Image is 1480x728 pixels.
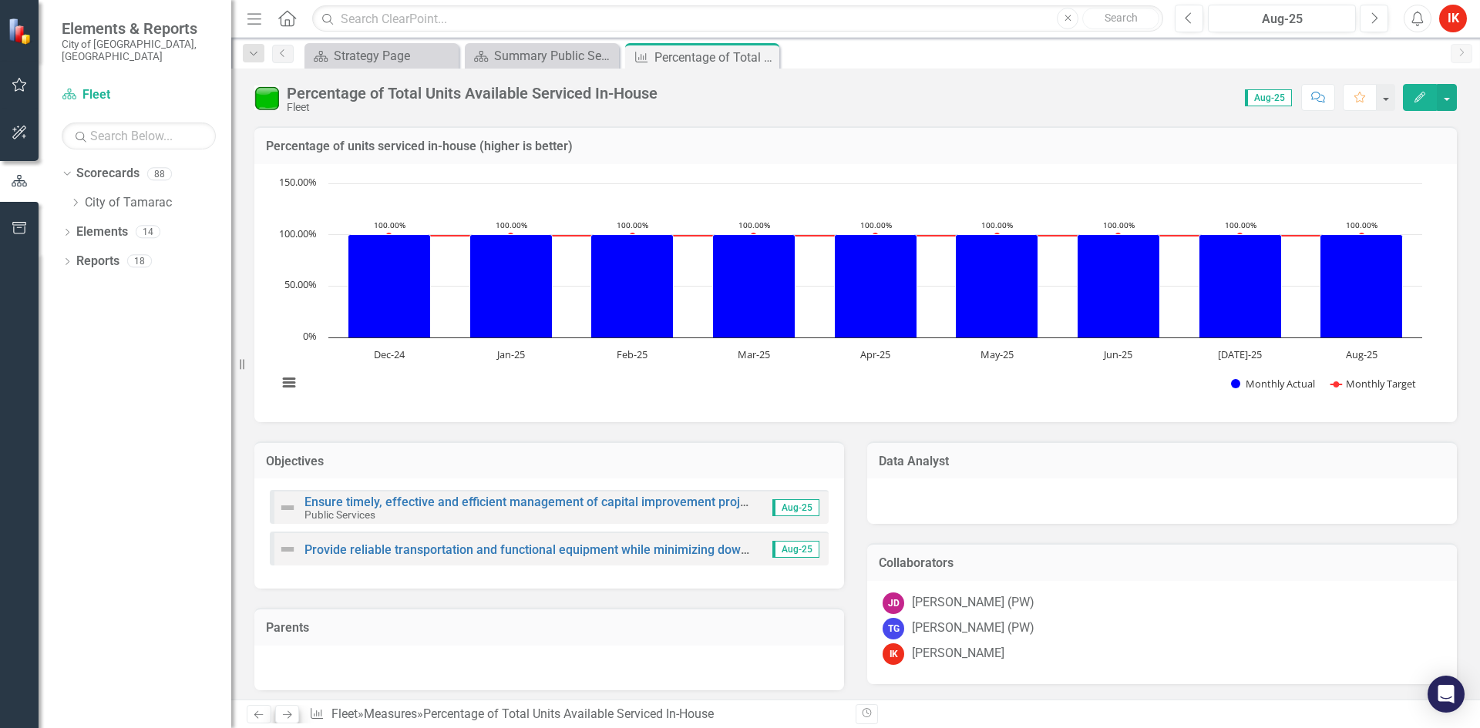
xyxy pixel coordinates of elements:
div: [PERSON_NAME] [912,645,1004,663]
input: Search ClearPoint... [312,5,1163,32]
h3: Percentage of units serviced in-house (higher is better) [266,139,1445,153]
small: Public Services [304,508,375,521]
path: Mar-25, 99. Monthly Target. [751,233,757,239]
path: Jan-25, 100. Monthly Actual. [470,234,553,337]
text: Dec-24 [374,347,405,361]
path: Aug-25, 100. Monthly Actual. [1320,234,1403,337]
button: IK [1439,5,1467,32]
text: 100.00% [374,220,405,230]
div: TG [883,618,904,639]
button: Show Monthly Target [1330,377,1416,391]
text: 100.00% [1346,220,1377,230]
input: Search Below... [62,122,216,149]
text: Jun-25 [1102,347,1132,361]
button: Search [1082,8,1159,29]
text: 100.00% [1103,220,1135,230]
button: Aug-25 [1208,5,1356,32]
text: Jan-25 [496,347,525,361]
div: Chart. Highcharts interactive chart. [270,176,1441,407]
div: Strategy Page [334,46,455,65]
text: May-25 [980,347,1014,361]
svg: Interactive chart [270,176,1430,407]
div: IK [883,643,904,665]
path: Feb-25, 100. Monthly Actual. [591,234,674,337]
a: Reports [76,253,119,270]
h3: Objectives [266,455,832,468]
a: Provide reliable transportation and functional equipment while minimizing downtime and environmen... [304,542,1112,557]
g: Monthly Target, series 2 of 2. Line with 9 data points. [386,233,1365,239]
path: Dec-24, 99. Monthly Target. [386,233,392,239]
text: Mar-25 [738,347,770,361]
text: Apr-25 [860,347,890,361]
path: Jul-25, 100. Monthly Actual. [1199,234,1282,337]
text: 50.00% [284,277,317,291]
button: View chart menu, Chart [278,372,300,394]
div: Percentage of Total Units Available Serviced In-House [654,48,775,67]
div: Aug-25 [1213,10,1350,29]
img: Not Defined [278,498,297,517]
text: 100.00% [496,220,527,230]
img: Meets or exceeds target [254,86,279,110]
div: [PERSON_NAME] (PW) [912,619,1034,637]
text: 150.00% [279,175,317,189]
text: Aug-25 [1346,347,1377,361]
text: Feb-25 [617,347,647,361]
path: Apr-25, 100. Monthly Actual. [835,234,917,337]
path: Apr-25, 99. Monthly Target. [873,233,879,239]
text: 100.00% [981,220,1013,230]
div: Summary Public Services/Fleet Management (5080) [494,46,615,65]
a: Fleet [331,706,358,721]
text: 100.00% [617,220,648,230]
text: 100.00% [860,220,892,230]
div: Open Intercom Messenger [1428,676,1465,713]
h3: Parents [266,621,832,635]
a: Measures [364,706,417,721]
a: Ensure timely, effective and efficient management of capital improvement projects, solid waste an... [304,495,1098,509]
h3: Collaborators [879,556,1445,570]
g: Monthly Actual, series 1 of 2. Bar series with 9 bars. [348,234,1403,337]
a: City of Tamarac [85,194,231,212]
div: JD [883,592,904,614]
img: ClearPoint Strategy [8,18,35,45]
path: Mar-25, 100. Monthly Actual. [713,234,795,337]
span: Aug-25 [1245,89,1292,106]
div: Percentage of Total Units Available Serviced In-House [287,85,658,102]
text: 100.00% [1225,220,1256,230]
img: Not Defined [278,540,297,559]
div: 88 [147,167,172,180]
text: 100.00% [279,226,317,240]
small: City of [GEOGRAPHIC_DATA], [GEOGRAPHIC_DATA] [62,38,216,63]
a: Scorecards [76,165,140,183]
text: [DATE]-25 [1218,347,1262,361]
span: Search [1105,12,1138,24]
a: Elements [76,223,128,241]
div: Fleet [287,102,658,113]
path: May-25, 99. Monthly Target. [994,233,1001,239]
div: 14 [136,226,160,239]
span: Aug-25 [772,499,819,516]
a: Summary Public Services/Fleet Management (5080) [469,46,615,65]
text: 100.00% [738,220,770,230]
h3: Data Analyst [879,455,1445,468]
a: Strategy Page [308,46,455,65]
path: Jun-25, 100. Monthly Actual. [1078,234,1160,337]
div: [PERSON_NAME] (PW) [912,594,1034,612]
span: Aug-25 [772,541,819,558]
path: Dec-24, 100. Monthly Actual. [348,234,431,337]
text: 0% [303,329,317,343]
div: » » [309,706,844,723]
a: Fleet [62,86,216,104]
div: 18 [127,255,152,268]
div: Percentage of Total Units Available Serviced In-House [423,706,714,721]
button: Show Monthly Actual [1231,377,1314,391]
span: Elements & Reports [62,19,216,38]
path: May-25, 100. Monthly Actual. [956,234,1038,337]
